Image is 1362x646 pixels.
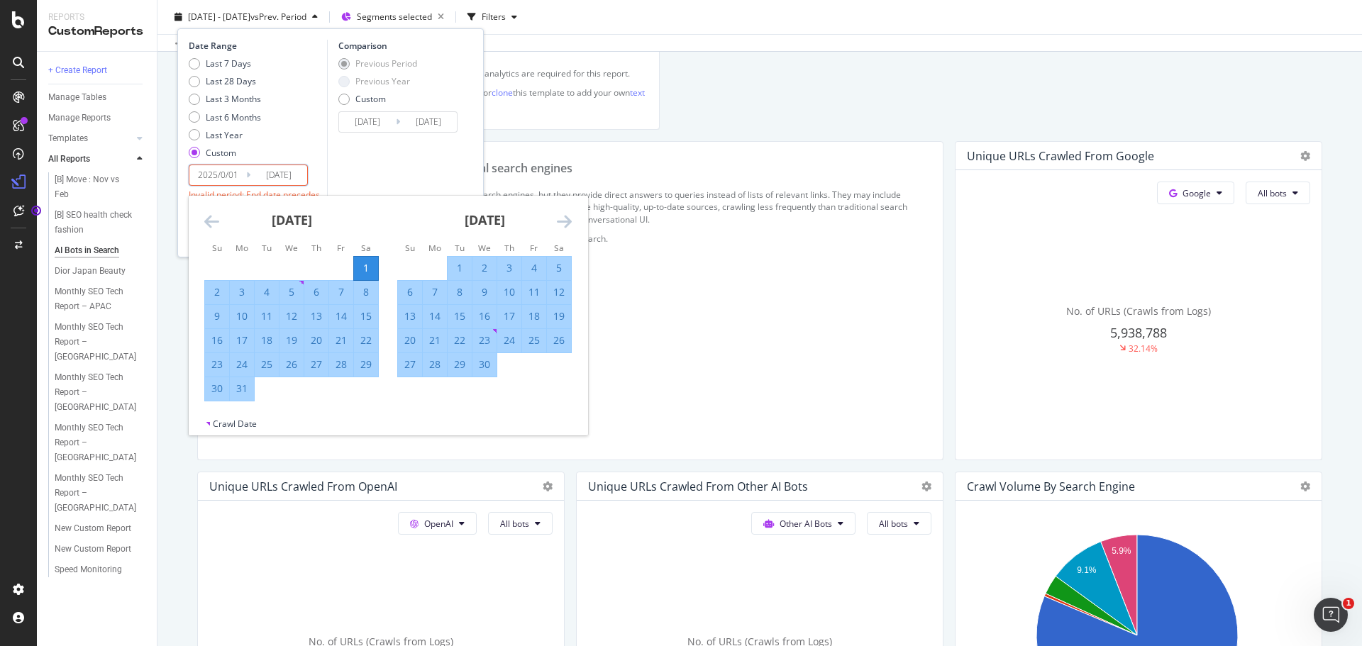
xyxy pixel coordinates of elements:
td: Selected. Thursday, March 27, 2025 [304,352,329,377]
div: Custom [206,147,236,159]
div: Tooltip anchor [30,204,43,217]
td: Selected. Tuesday, April 15, 2025 [448,304,472,328]
td: Selected. Monday, April 14, 2025 [423,304,448,328]
td: Selected. Friday, March 21, 2025 [329,328,354,352]
a: Monthly SEO Tech Report – APAC [55,284,147,314]
div: 21 [329,333,353,347]
a: Monthly SEO Tech Report – [GEOGRAPHIC_DATA] [55,320,147,364]
div: 18 [522,309,546,323]
a: Manage Reports [48,111,147,126]
span: OpenAI [424,518,453,530]
div: [B] SEO health check fashion [55,208,136,238]
div: Date Range [189,40,323,52]
div: 4 [522,261,546,275]
div: 8 [448,285,472,299]
div: Comparison [338,40,462,52]
div: 14 [423,309,447,323]
div: Last Year [206,129,243,141]
div: Last 28 Days [206,75,256,87]
div: 29 [354,357,378,372]
td: Selected. Thursday, April 10, 2025 [497,280,522,304]
a: [B] Move : Nov vs Feb [55,172,147,202]
small: Tu [455,242,465,253]
td: Selected. Monday, March 17, 2025 [230,328,255,352]
div: Last 3 Months [189,93,261,105]
small: Su [405,242,415,253]
div: Last 6 Months [189,111,261,123]
div: 1 [354,261,378,275]
td: Selected. Monday, April 28, 2025 [423,352,448,377]
td: Selected. Thursday, April 17, 2025 [497,304,522,328]
span: Other AI Bots [780,518,832,530]
td: Selected. Saturday, March 22, 2025 [354,328,379,352]
text: 9.1% [1077,565,1097,575]
a: [B] SEO health check fashion [55,208,147,238]
div: Custom [355,93,386,105]
input: Start Date [339,112,396,132]
small: Fr [530,242,538,253]
div: Manage Tables [48,90,106,105]
td: Selected. Tuesday, April 1, 2025 [448,256,472,280]
td: Selected. Saturday, April 26, 2025 [547,328,572,352]
td: Selected. Wednesday, March 12, 2025 [279,304,304,328]
div: Templates [48,131,88,146]
a: Monthly SEO Tech Report – [GEOGRAPHIC_DATA] [55,471,147,516]
div: 24 [497,333,521,347]
td: Selected. Thursday, April 24, 2025 [497,328,522,352]
text: 5.9% [1112,547,1131,557]
div: Calendar [189,196,587,418]
div: 19 [547,309,571,323]
strong: [DATE] [465,211,505,228]
span: All bots [1258,187,1287,199]
td: Selected. Saturday, April 19, 2025 [547,304,572,328]
div: 30 [472,357,497,372]
div: 5 [279,285,304,299]
small: We [478,242,491,253]
div: How AI search engines differ from traditional search enginesAI search engines rely on bots to cra... [197,141,943,460]
div: 23 [472,333,497,347]
div: 17 [497,309,521,323]
div: Last 6 Months [206,111,261,123]
div: 17 [230,333,254,347]
div: Move forward to switch to the next month. [557,213,572,230]
div: 3 [497,261,521,275]
p: AI search engines rely on bots to crawl your website like traditional search engines, but they pr... [209,189,931,225]
div: 13 [398,309,422,323]
td: Selected. Saturday, March 15, 2025 [354,304,379,328]
span: No. of URLs (Crawls from Logs) [1066,304,1211,318]
span: [DATE] - [DATE] [188,11,250,23]
div: Move backward to switch to the previous month. [204,213,219,230]
span: All bots [500,518,529,530]
div: 26 [547,333,571,347]
small: Th [311,242,321,253]
td: Selected. Sunday, April 27, 2025 [398,352,423,377]
div: New Custom Report [55,521,131,536]
div: 19 [279,333,304,347]
div: Filters [482,11,506,23]
td: Selected. Saturday, April 12, 2025 [547,280,572,304]
button: All bots [488,512,553,535]
td: Selected. Friday, April 11, 2025 [522,280,547,304]
td: Selected. Monday, March 24, 2025 [230,352,255,377]
div: Dior Japan Beauty [55,264,126,279]
div: Speed Monitoring [55,562,122,577]
div: Unique URLs Crawled from GoogleGoogleAll botsNo. of URLs (Crawls from Logs)5,938,78832.14% [955,141,1322,460]
td: Selected. Saturday, March 8, 2025 [354,280,379,304]
div: 28 [423,357,447,372]
div: 14 [329,309,353,323]
td: Selected. Sunday, March 9, 2025 [205,304,230,328]
div: 23 [205,357,229,372]
td: Selected. Tuesday, April 8, 2025 [448,280,472,304]
button: Other AI Bots [751,512,856,535]
div: 28 [329,357,353,372]
div: Previous Year [338,75,417,87]
input: End Date [400,112,457,132]
div: 4 [255,285,279,299]
a: Dior Japan Beauty [55,264,147,279]
div: 13 [304,309,328,323]
td: Selected. Monday, April 7, 2025 [423,280,448,304]
small: We [285,242,298,253]
input: Start Date [189,165,246,185]
td: Selected. Wednesday, March 19, 2025 [279,328,304,352]
td: Selected. Tuesday, April 29, 2025 [448,352,472,377]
